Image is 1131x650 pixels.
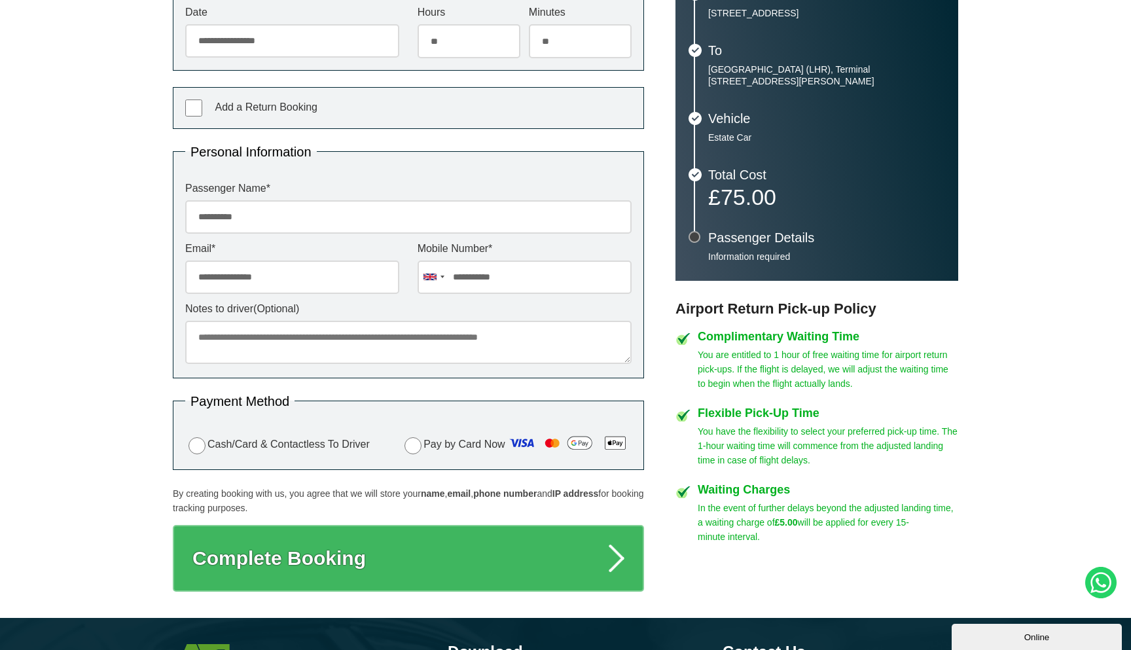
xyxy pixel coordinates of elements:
p: [GEOGRAPHIC_DATA] (LHR), Terminal [STREET_ADDRESS][PERSON_NAME] [708,63,945,87]
h4: Flexible Pick-Up Time [698,407,958,419]
div: United Kingdom: +44 [418,261,448,293]
span: 75.00 [721,185,776,209]
p: You have the flexibility to select your preferred pick-up time. The 1-hour waiting time will comm... [698,424,958,467]
strong: name [421,488,445,499]
legend: Payment Method [185,395,295,408]
input: Add a Return Booking [185,99,202,117]
h3: Vehicle [708,112,945,125]
label: Pay by Card Now [401,433,632,458]
input: Pay by Card Now [404,437,422,454]
label: Passenger Name [185,183,632,194]
span: (Optional) [253,303,299,314]
h4: Complimentary Waiting Time [698,331,958,342]
label: Mobile Number [418,244,632,254]
label: Date [185,7,399,18]
strong: phone number [473,488,537,499]
button: Complete Booking [173,525,644,592]
label: Hours [418,7,520,18]
label: Email [185,244,399,254]
h4: Waiting Charges [698,484,958,496]
span: Add a Return Booking [215,101,317,113]
p: Information required [708,251,945,262]
strong: £5.00 [775,517,798,528]
h3: Total Cost [708,168,945,181]
strong: IP address [552,488,599,499]
p: £ [708,188,945,206]
label: Minutes [529,7,632,18]
p: Estate Car [708,132,945,143]
p: By creating booking with us, you agree that we will store your , , and for booking tracking purpo... [173,486,644,515]
p: [STREET_ADDRESS] [708,7,945,19]
p: In the event of further delays beyond the adjusted landing time, a waiting charge of will be appl... [698,501,958,544]
label: Notes to driver [185,304,632,314]
p: You are entitled to 1 hour of free waiting time for airport return pick-ups. If the flight is del... [698,348,958,391]
h3: Passenger Details [708,231,945,244]
iframe: chat widget [952,621,1124,650]
legend: Personal Information [185,145,317,158]
strong: email [447,488,471,499]
input: Cash/Card & Contactless To Driver [188,437,206,454]
label: Cash/Card & Contactless To Driver [185,435,370,454]
h3: Airport Return Pick-up Policy [675,300,958,317]
h3: To [708,44,945,57]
